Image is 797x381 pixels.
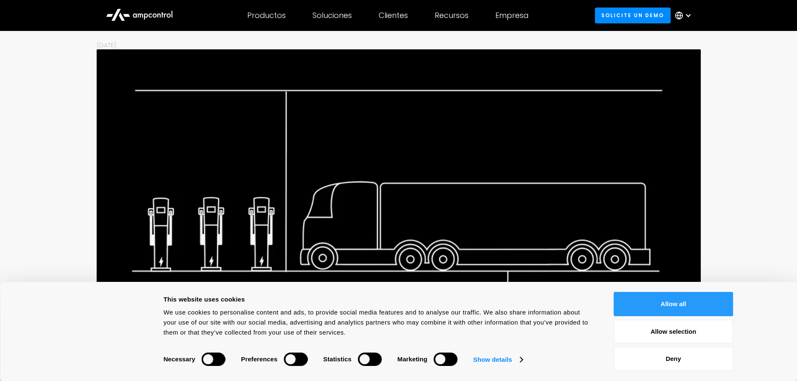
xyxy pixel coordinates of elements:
[323,355,352,363] strong: Statistics
[247,11,286,20] div: Productos
[313,11,352,20] div: Soluciones
[164,294,595,304] div: This website uses cookies
[435,11,469,20] div: Recursos
[163,349,164,349] legend: Consent Selection
[164,307,595,338] div: We use cookies to personalise content and ads, to provide social media features and to analyse ou...
[495,11,528,20] div: Empresa
[614,292,733,316] button: Allow all
[379,11,408,20] div: Clientes
[97,41,701,49] p: [DATE]
[241,355,277,363] strong: Preferences
[397,355,428,363] strong: Marketing
[614,347,733,371] button: Deny
[473,353,523,366] a: Show details
[164,355,195,363] strong: Necessary
[595,8,671,23] a: Solicite un demo
[614,320,733,344] button: Allow selection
